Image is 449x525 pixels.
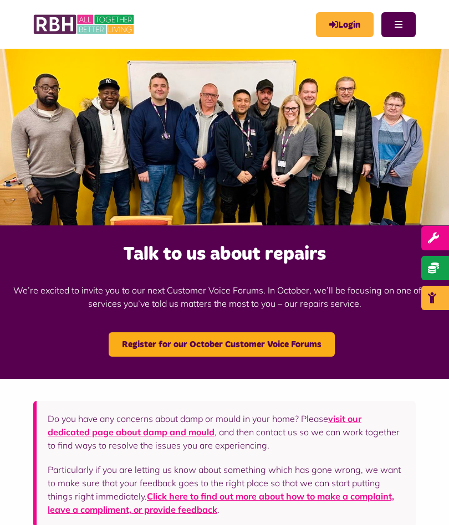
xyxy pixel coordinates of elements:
[48,413,361,437] a: visit our dedicated page about damp and mould
[6,242,443,266] h2: Talk to us about repairs
[48,412,405,452] p: Do you have any concerns about damp or mould in your home? Please , and then contact us so we can...
[48,491,394,515] a: Click here to find out more about how to make a complaint, leave a compliment, or provide feedback
[33,11,136,38] img: RBH
[316,12,374,37] a: MyRBH
[6,267,443,327] p: We’re excited to invite you to our next Customer Voice Forums. In October, we’ll be focusing on o...
[381,12,416,37] button: Navigation
[48,463,405,516] p: Particularly if you are letting us know about something which has gone wrong, we want to make sur...
[109,332,335,357] a: Register for our October Customer Voice Forums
